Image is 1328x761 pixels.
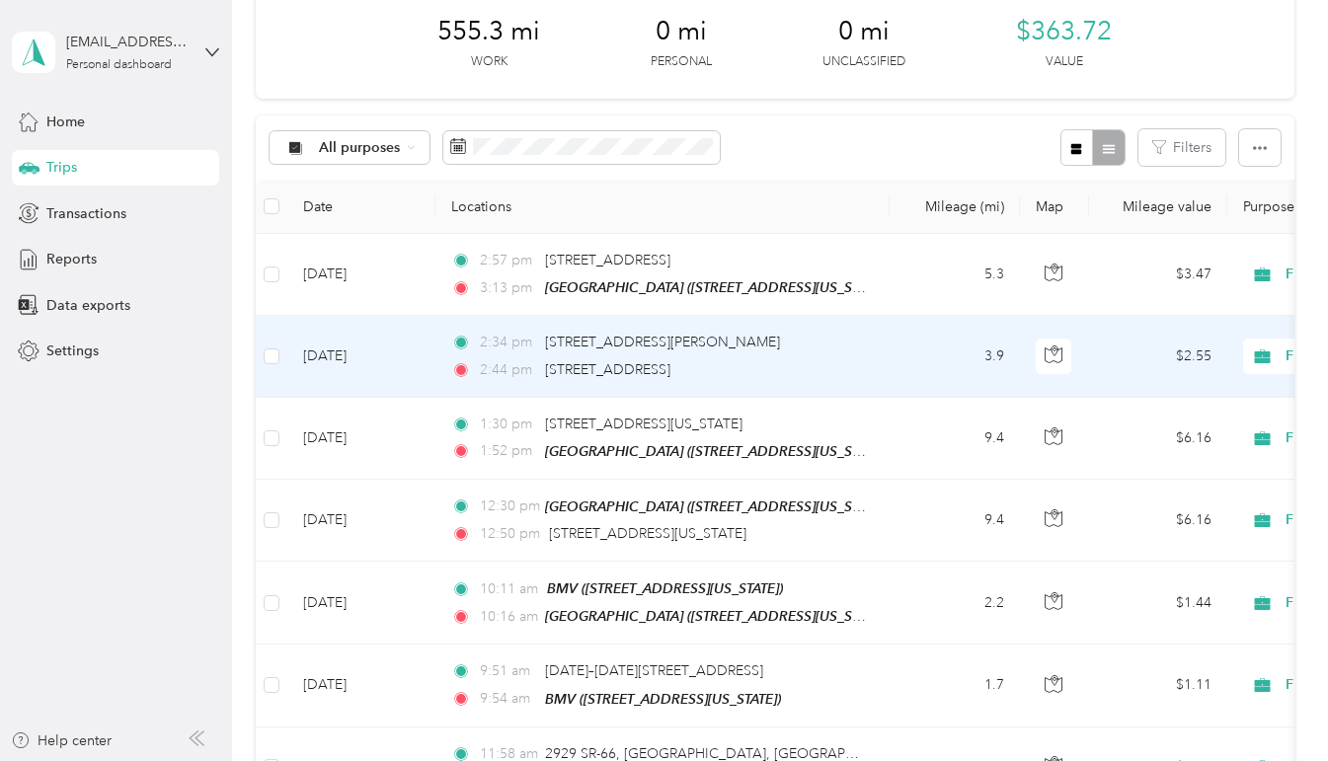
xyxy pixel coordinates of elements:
th: Mileage (mi) [890,180,1020,234]
p: Unclassified [822,53,905,71]
td: 2.2 [890,562,1020,645]
span: Home [46,112,85,132]
td: $1.11 [1089,645,1227,726]
td: $2.55 [1089,316,1227,397]
span: 2:57 pm [480,250,536,271]
span: $363.72 [1016,16,1112,47]
p: Work [471,53,508,71]
td: [DATE] [287,562,435,645]
span: [STREET_ADDRESS][US_STATE] [545,416,742,432]
span: 2:34 pm [480,332,536,353]
td: 3.9 [890,316,1020,397]
span: [STREET_ADDRESS][US_STATE] [549,525,746,542]
td: [DATE] [287,398,435,480]
p: Value [1046,53,1083,71]
td: [DATE] [287,234,435,316]
span: 555.3 mi [437,16,540,47]
th: Mileage value [1089,180,1227,234]
span: 10:16 am [480,606,536,628]
td: 1.7 [890,645,1020,726]
span: 12:30 pm [480,495,536,517]
td: [DATE] [287,316,435,397]
span: 9:54 am [480,688,536,710]
span: Trips [46,157,77,178]
th: Map [1020,180,1089,234]
span: Settings [46,341,99,361]
td: 5.3 [890,234,1020,316]
div: Personal dashboard [66,59,172,71]
span: [GEOGRAPHIC_DATA] ([STREET_ADDRESS][US_STATE]) [545,443,889,460]
button: Filters [1138,129,1225,166]
span: 2:44 pm [480,359,536,381]
p: Personal [651,53,712,71]
span: [GEOGRAPHIC_DATA] ([STREET_ADDRESS][US_STATE]) [545,498,889,515]
span: Transactions [46,203,126,224]
span: [DATE]–[DATE][STREET_ADDRESS] [545,662,763,679]
span: BMV ([STREET_ADDRESS][US_STATE]) [547,580,783,596]
span: BMV ([STREET_ADDRESS][US_STATE]) [545,691,781,707]
span: Data exports [46,295,130,316]
span: 1:30 pm [480,414,536,435]
span: 9:51 am [480,660,536,682]
td: [DATE] [287,645,435,726]
span: All purposes [319,141,401,155]
button: Help center [11,730,112,751]
span: [GEOGRAPHIC_DATA] ([STREET_ADDRESS][US_STATE]) [545,279,889,296]
span: [STREET_ADDRESS] [545,252,670,268]
div: [EMAIL_ADDRESS][DOMAIN_NAME] [66,32,190,52]
th: Locations [435,180,890,234]
td: $3.47 [1089,234,1227,316]
span: 10:11 am [480,578,538,600]
span: 1:52 pm [480,440,536,462]
td: 9.4 [890,398,1020,480]
td: $6.16 [1089,398,1227,480]
span: [STREET_ADDRESS] [545,361,670,378]
td: $1.44 [1089,562,1227,645]
span: 0 mi [656,16,707,47]
span: 12:50 pm [480,523,540,545]
td: 9.4 [890,480,1020,562]
span: 0 mi [838,16,890,47]
span: Reports [46,249,97,269]
span: [STREET_ADDRESS][PERSON_NAME] [545,334,780,350]
th: Date [287,180,435,234]
td: [DATE] [287,480,435,562]
span: 3:13 pm [480,277,536,299]
iframe: Everlance-gr Chat Button Frame [1217,650,1328,761]
td: $6.16 [1089,480,1227,562]
span: [GEOGRAPHIC_DATA] ([STREET_ADDRESS][US_STATE]) [545,608,889,625]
